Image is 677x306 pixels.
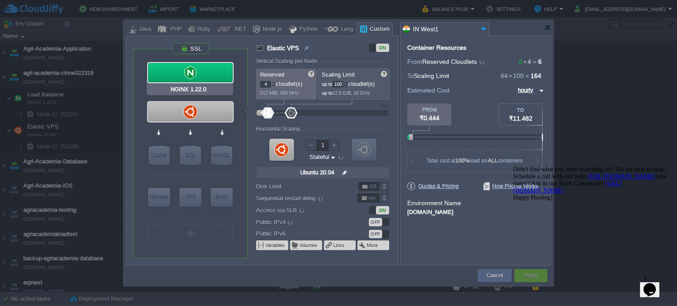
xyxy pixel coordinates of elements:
span: Scaling Limit [414,72,449,79]
div: NoSQL Databases [211,146,232,165]
span: 6 [538,58,542,65]
span: + [508,72,513,79]
div: Storage [148,188,170,206]
div: FROM [407,107,451,112]
div: VPS [179,188,201,206]
span: How Pricing Works [484,182,538,190]
span: Reserved [260,71,284,78]
div: Load Balancer [148,63,233,82]
div: Didn't find what you were searching for? We are here to help. Schedule a call with our team:[URL]... [4,4,162,39]
span: + [522,58,528,65]
span: To [407,72,414,79]
p: cloudlet(s) [260,78,313,88]
span: From [407,58,422,65]
div: Cache [149,146,170,165]
span: 4 [522,58,531,65]
span: = [531,58,538,65]
button: Volumes [299,242,318,249]
iframe: chat widget [510,162,668,266]
span: Estimated Cost [407,85,450,95]
label: Environment Name [407,199,461,206]
span: = [524,72,531,79]
div: SQL Databases [180,146,201,165]
div: .NET [231,23,246,36]
span: 512 MiB, 400 MHz [260,90,299,96]
iframe: chat widget [640,271,668,297]
div: Lang [338,23,353,36]
div: NoSQL [211,146,232,165]
span: 164 [531,72,541,79]
span: Scaling Limit [322,71,355,78]
span: ₹11.482 [509,115,532,122]
button: Variables [265,242,286,249]
div: SQL [180,146,201,165]
div: Node.js [260,23,282,36]
div: Build [211,188,233,206]
div: 0 [257,103,259,108]
label: Disk Limit [256,182,346,191]
button: More [367,242,379,249]
a: [URL][DOMAIN_NAME] [4,18,112,31]
span: 2 [519,58,522,65]
div: Storage Containers [148,188,170,206]
span: Quotas & Pricing [407,182,459,190]
div: Python [297,23,317,36]
div: Container Resources [407,44,466,51]
label: Public IPv6 [256,229,346,238]
div: Build Node [211,188,233,206]
div: Ruby [195,23,211,36]
span: Reserved Cloudlets [422,58,485,65]
button: Apply [524,271,537,280]
label: Sequential restart delay [256,193,346,203]
div: Horizontal Scaling [256,126,302,132]
span: 100 [508,72,524,79]
div: Elastic VPS [148,102,233,122]
div: Vertical Scaling per Node [256,58,320,64]
div: Custom [367,23,390,36]
span: up to [322,90,332,96]
span: Didn't find what you were searching for? We are here to help. Schedule a call with our team: have... [4,4,161,38]
a: [URL][DOMAIN_NAME] [78,11,145,17]
span: ₹0.444 [420,114,439,122]
button: Cancel [487,271,503,280]
div: Create New Layer [148,224,233,242]
span: 64 [501,72,508,79]
div: OFF [369,230,382,238]
div: ON [376,44,389,52]
div: sec [368,194,378,202]
div: ON [376,206,389,214]
label: Public IPv4 [256,217,346,227]
span: up to [322,81,332,87]
p: cloudlet(s) [322,78,386,88]
div: [DOMAIN_NAME] [407,207,544,215]
div: TO [499,107,542,113]
div: 512 [380,103,388,108]
span: 12.5 GiB, 10 GHz [332,90,370,96]
label: Access via SLB [256,205,346,215]
button: Links [333,242,346,249]
div: GB [369,182,378,191]
div: OFF [369,218,382,226]
div: PHP [167,23,182,36]
div: Elastic VPS [179,188,201,206]
div: Java [136,23,151,36]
